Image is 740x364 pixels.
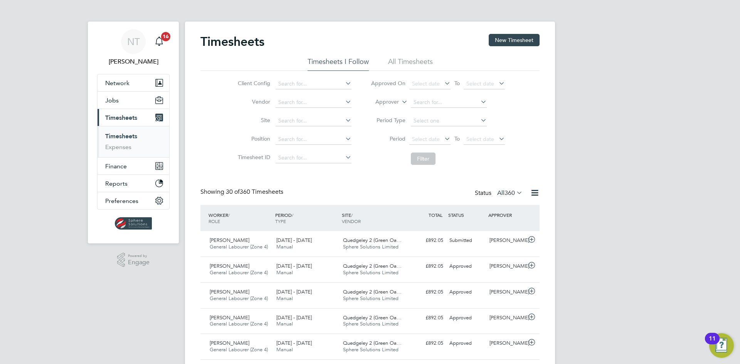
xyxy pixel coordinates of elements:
[709,333,734,358] button: Open Resource Center, 11 new notifications
[709,339,716,349] div: 11
[412,80,440,87] span: Select date
[343,243,399,250] span: Sphere Solutions Limited
[276,346,293,353] span: Manual
[98,192,169,209] button: Preferences
[275,218,286,224] span: TYPE
[98,175,169,192] button: Reports
[276,289,312,295] span: [DATE] - [DATE]
[210,269,268,276] span: General Labourer (Zone 4)
[343,295,399,302] span: Sphere Solutions Limited
[371,117,405,124] label: Period Type
[505,189,515,197] span: 360
[105,97,119,104] span: Jobs
[412,136,440,143] span: Select date
[486,260,526,273] div: [PERSON_NAME]
[235,80,270,87] label: Client Config
[161,32,170,41] span: 16
[406,337,446,350] div: £892.05
[446,286,486,299] div: Approved
[105,143,131,151] a: Expenses
[88,22,179,243] nav: Main navigation
[343,314,402,321] span: Quedgeley 2 (Green Oa…
[276,79,351,89] input: Search for...
[406,312,446,324] div: £892.05
[98,92,169,109] button: Jobs
[235,154,270,161] label: Timesheet ID
[429,212,442,218] span: TOTAL
[97,57,170,66] span: Nathan Taylor
[210,340,249,346] span: [PERSON_NAME]
[210,346,268,353] span: General Labourer (Zone 4)
[276,314,312,321] span: [DATE] - [DATE]
[343,346,399,353] span: Sphere Solutions Limited
[128,253,150,259] span: Powered by
[105,163,127,170] span: Finance
[207,208,273,228] div: WORKER
[97,217,170,230] a: Go to home page
[210,320,268,327] span: General Labourer (Zone 4)
[486,286,526,299] div: [PERSON_NAME]
[276,269,293,276] span: Manual
[226,188,283,196] span: 360 Timesheets
[127,37,140,47] span: NT
[371,80,405,87] label: Approved On
[210,263,249,269] span: [PERSON_NAME]
[210,295,268,302] span: General Labourer (Zone 4)
[343,340,402,346] span: Quedgeley 2 (Green Oa…
[446,208,486,222] div: STATUS
[210,289,249,295] span: [PERSON_NAME]
[446,337,486,350] div: Approved
[105,79,129,87] span: Network
[228,212,230,218] span: /
[406,286,446,299] div: £892.05
[151,29,167,54] a: 16
[340,208,407,228] div: SITE
[105,180,128,187] span: Reports
[411,116,487,126] input: Select one
[105,197,138,205] span: Preferences
[276,340,312,346] span: [DATE] - [DATE]
[210,237,249,243] span: [PERSON_NAME]
[105,133,137,140] a: Timesheets
[406,260,446,273] div: £892.05
[406,234,446,247] div: £892.05
[411,97,487,108] input: Search for...
[235,117,270,124] label: Site
[276,237,312,243] span: [DATE] - [DATE]
[343,269,399,276] span: Sphere Solutions Limited
[489,34,540,46] button: New Timesheet
[276,116,351,126] input: Search for...
[276,320,293,327] span: Manual
[276,263,312,269] span: [DATE] - [DATE]
[343,289,402,295] span: Quedgeley 2 (Green Oa…
[308,57,369,71] li: Timesheets I Follow
[388,57,433,71] li: All Timesheets
[235,135,270,142] label: Position
[446,260,486,273] div: Approved
[343,320,399,327] span: Sphere Solutions Limited
[466,136,494,143] span: Select date
[486,312,526,324] div: [PERSON_NAME]
[273,208,340,228] div: PERIOD
[276,153,351,163] input: Search for...
[446,312,486,324] div: Approved
[210,243,268,250] span: General Labourer (Zone 4)
[115,217,152,230] img: spheresolutions-logo-retina.png
[343,237,402,243] span: Quedgeley 2 (Green Oa…
[411,153,436,165] button: Filter
[466,80,494,87] span: Select date
[235,98,270,105] label: Vendor
[292,212,293,218] span: /
[128,259,150,266] span: Engage
[276,134,351,145] input: Search for...
[276,243,293,250] span: Manual
[98,109,169,126] button: Timesheets
[200,34,264,49] h2: Timesheets
[210,314,249,321] span: [PERSON_NAME]
[486,234,526,247] div: [PERSON_NAME]
[97,29,170,66] a: NT[PERSON_NAME]
[446,234,486,247] div: Submitted
[226,188,240,196] span: 30 of
[98,126,169,157] div: Timesheets
[276,97,351,108] input: Search for...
